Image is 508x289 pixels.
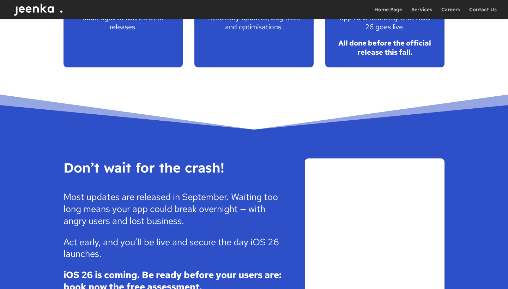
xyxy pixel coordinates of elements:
[338,38,431,57] strong: All done before the official release this fall.
[64,158,284,181] h2: Don’t wait for the crash!
[374,7,402,19] a: Home Page
[336,4,434,38] p: We resubmit and verify your app runs flawlessly when iOS 26 goes live.
[64,236,284,270] p: Act early, and you’ll be live and secure the day iOS 26 launches.
[411,7,432,19] a: Services
[64,191,284,236] p: Most updates are released in September. Waiting too long means your app could break overnight — w...
[469,7,497,19] a: Contact Us
[441,7,460,19] a: Careers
